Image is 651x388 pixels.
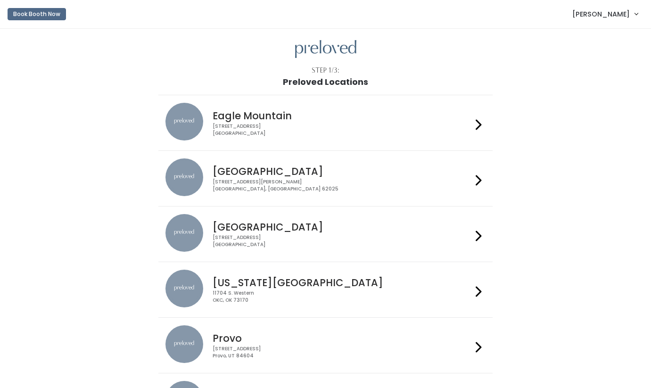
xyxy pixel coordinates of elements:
[165,270,486,310] a: preloved location [US_STATE][GEOGRAPHIC_DATA] 11704 S. WesternOKC, OK 73170
[213,110,472,121] h4: Eagle Mountain
[165,158,486,198] a: preloved location [GEOGRAPHIC_DATA] [STREET_ADDRESS][PERSON_NAME][GEOGRAPHIC_DATA], [GEOGRAPHIC_D...
[563,4,647,24] a: [PERSON_NAME]
[165,214,203,252] img: preloved location
[165,103,203,140] img: preloved location
[165,158,203,196] img: preloved location
[213,166,472,177] h4: [GEOGRAPHIC_DATA]
[213,277,472,288] h4: [US_STATE][GEOGRAPHIC_DATA]
[8,8,66,20] button: Book Booth Now
[165,325,203,363] img: preloved location
[213,234,472,248] div: [STREET_ADDRESS] [GEOGRAPHIC_DATA]
[165,325,486,365] a: preloved location Provo [STREET_ADDRESS]Provo, UT 84604
[165,214,486,254] a: preloved location [GEOGRAPHIC_DATA] [STREET_ADDRESS][GEOGRAPHIC_DATA]
[283,77,368,87] h1: Preloved Locations
[295,40,356,58] img: preloved logo
[8,4,66,25] a: Book Booth Now
[213,290,472,304] div: 11704 S. Western OKC, OK 73170
[213,179,472,192] div: [STREET_ADDRESS][PERSON_NAME] [GEOGRAPHIC_DATA], [GEOGRAPHIC_DATA] 62025
[312,66,339,75] div: Step 1/3:
[213,123,472,137] div: [STREET_ADDRESS] [GEOGRAPHIC_DATA]
[213,333,472,344] h4: Provo
[165,270,203,307] img: preloved location
[572,9,630,19] span: [PERSON_NAME]
[213,346,472,359] div: [STREET_ADDRESS] Provo, UT 84604
[213,222,472,232] h4: [GEOGRAPHIC_DATA]
[165,103,486,143] a: preloved location Eagle Mountain [STREET_ADDRESS][GEOGRAPHIC_DATA]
